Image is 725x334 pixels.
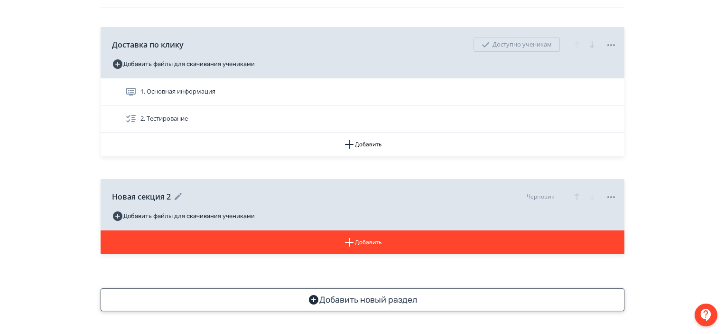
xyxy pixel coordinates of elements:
[527,192,554,201] div: Черновик
[112,39,184,50] span: Доставка по клику
[101,288,624,311] button: Добавить новый раздел
[140,114,188,124] span: 2. Тестирование
[101,105,624,133] div: 2. Тестирование
[101,230,624,254] button: Добавить
[474,38,560,52] div: Доступно ученикам
[112,57,255,72] button: Добавить файлы для скачивания учениками
[140,87,215,96] span: 1. Основная информация
[112,191,171,202] span: Новая секция 2
[101,78,624,105] div: 1. Основная информация
[112,209,255,224] button: Добавить файлы для скачивания учениками
[101,133,624,156] button: Добавить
